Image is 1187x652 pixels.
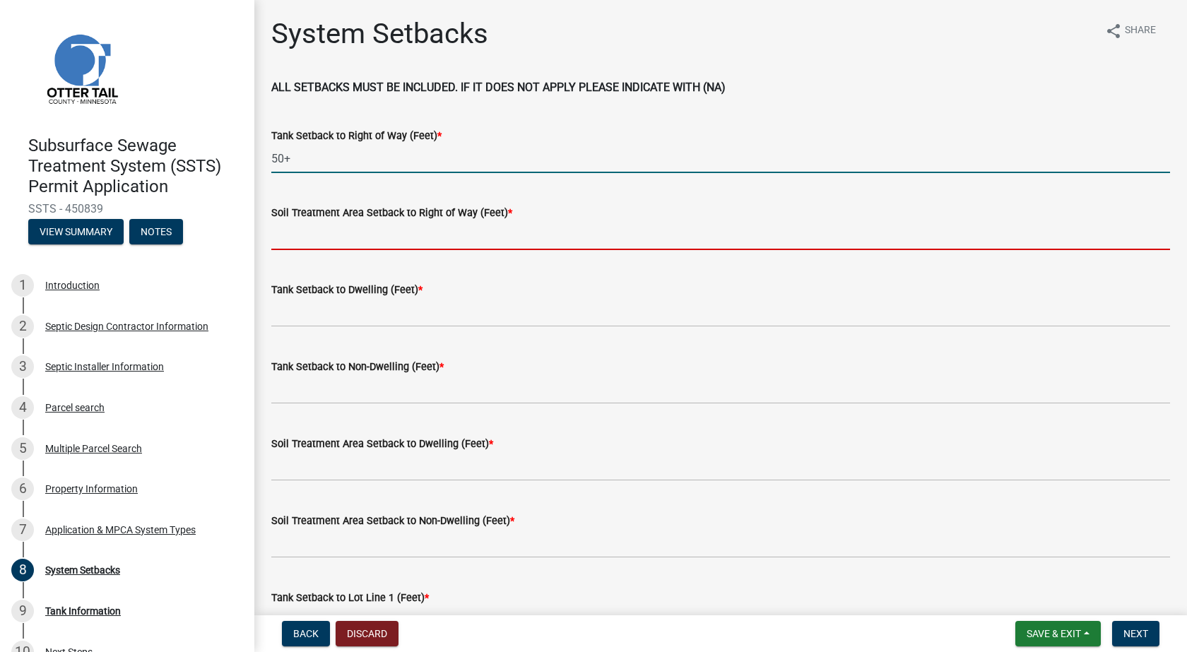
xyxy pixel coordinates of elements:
img: Otter Tail County, Minnesota [28,15,134,121]
button: Save & Exit [1015,621,1101,646]
span: Save & Exit [1027,628,1081,639]
label: Soil Treatment Area Setback to Dwelling (Feet) [271,439,493,449]
div: 5 [11,437,34,460]
div: Septic Design Contractor Information [45,321,208,331]
button: Back [282,621,330,646]
div: Property Information [45,484,138,494]
div: 7 [11,518,34,541]
label: Tank Setback to Lot Line 1 (Feet) [271,593,429,603]
div: Tank Information [45,606,121,616]
h1: System Setbacks [271,17,488,51]
div: Parcel search [45,403,105,413]
button: shareShare [1094,17,1167,45]
label: Soil Treatment Area Setback to Non-Dwelling (Feet) [271,516,514,526]
div: Application & MPCA System Types [45,525,196,535]
div: 1 [11,274,34,297]
label: Tank Setback to Dwelling (Feet) [271,285,423,295]
div: System Setbacks [45,565,120,575]
button: Next [1112,621,1159,646]
div: 8 [11,559,34,581]
wm-modal-confirm: Notes [129,227,183,239]
wm-modal-confirm: Summary [28,227,124,239]
div: 3 [11,355,34,378]
button: Notes [129,219,183,244]
span: SSTS - 450839 [28,202,226,215]
span: Share [1125,23,1156,40]
div: 6 [11,478,34,500]
div: Multiple Parcel Search [45,444,142,454]
span: Back [293,628,319,639]
div: 4 [11,396,34,419]
strong: ALL SETBACKS MUST BE INCLUDED. IF IT DOES NOT APPLY PLEASE INDICATE WITH (NA) [271,81,726,94]
div: Introduction [45,280,100,290]
i: share [1105,23,1122,40]
label: Tank Setback to Non-Dwelling (Feet) [271,362,444,372]
div: 2 [11,315,34,338]
div: 9 [11,600,34,622]
label: Soil Treatment Area Setback to Right of Way (Feet) [271,208,512,218]
h4: Subsurface Sewage Treatment System (SSTS) Permit Application [28,136,243,196]
div: Septic Installer Information [45,362,164,372]
label: Tank Setback to Right of Way (Feet) [271,131,442,141]
button: Discard [336,621,398,646]
span: Next [1123,628,1148,639]
button: View Summary [28,219,124,244]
